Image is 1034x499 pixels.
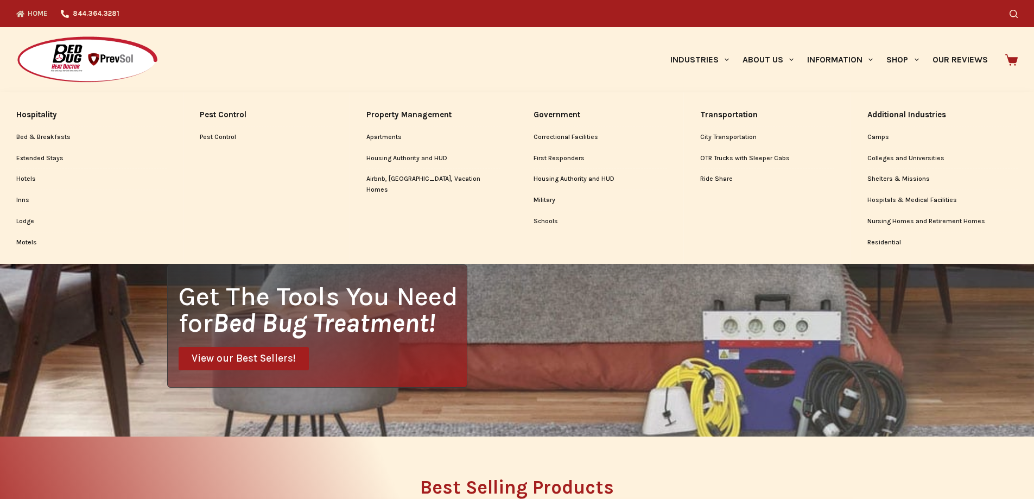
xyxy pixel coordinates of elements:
[167,478,867,497] h2: Best Selling Products
[16,103,167,127] a: Hospitality
[200,127,334,148] a: Pest Control
[867,148,1018,169] a: Colleges and Universities
[700,127,834,148] a: City Transportation
[925,27,994,92] a: Our Reviews
[867,190,1018,211] a: Hospitals & Medical Facilities
[16,211,167,232] a: Lodge
[663,27,994,92] nav: Primary
[867,169,1018,190] a: Shelters & Missions
[534,103,668,127] a: Government
[867,211,1018,232] a: Nursing Homes and Retirement Homes
[179,283,467,336] h1: Get The Tools You Need for
[700,103,834,127] a: Transportation
[700,169,834,190] a: Ride Share
[534,211,668,232] a: Schools
[867,232,1018,253] a: Residential
[534,169,668,190] a: Housing Authority and HUD
[16,169,167,190] a: Hotels
[534,148,668,169] a: First Responders
[663,27,735,92] a: Industries
[366,148,500,169] a: Housing Authority and HUD
[867,103,1018,127] a: Additional Industries
[213,307,435,338] i: Bed Bug Treatment!
[366,127,500,148] a: Apartments
[366,169,500,200] a: Airbnb, [GEOGRAPHIC_DATA], Vacation Homes
[735,27,800,92] a: About Us
[200,103,334,127] a: Pest Control
[880,27,925,92] a: Shop
[366,103,500,127] a: Property Management
[534,190,668,211] a: Military
[534,127,668,148] a: Correctional Facilities
[801,27,880,92] a: Information
[16,190,167,211] a: Inns
[192,353,296,364] span: View our Best Sellers!
[16,36,158,84] img: Prevsol/Bed Bug Heat Doctor
[16,127,167,148] a: Bed & Breakfasts
[1010,10,1018,18] button: Search
[16,232,167,253] a: Motels
[179,347,309,370] a: View our Best Sellers!
[700,148,834,169] a: OTR Trucks with Sleeper Cabs
[16,148,167,169] a: Extended Stays
[867,127,1018,148] a: Camps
